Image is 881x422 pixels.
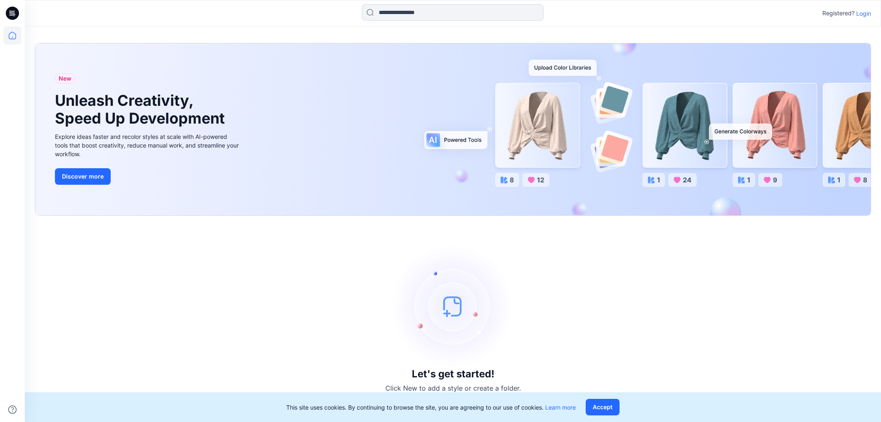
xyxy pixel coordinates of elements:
button: Discover more [55,168,111,185]
p: Click New to add a style or create a folder. [385,383,521,393]
h1: Unleash Creativity, Speed Up Development [55,92,228,127]
h3: Let's get started! [412,368,494,380]
a: Learn more [545,404,576,411]
p: This site uses cookies. By continuing to browse the site, you are agreeing to our use of cookies. [286,403,576,412]
img: empty-state-image.svg [391,244,515,368]
span: New [59,74,71,83]
div: Explore ideas faster and recolor styles at scale with AI-powered tools that boost creativity, red... [55,132,241,158]
p: Login [856,9,871,18]
a: Discover more [55,168,241,185]
p: Registered? [822,8,855,18]
button: Accept [586,399,620,415]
